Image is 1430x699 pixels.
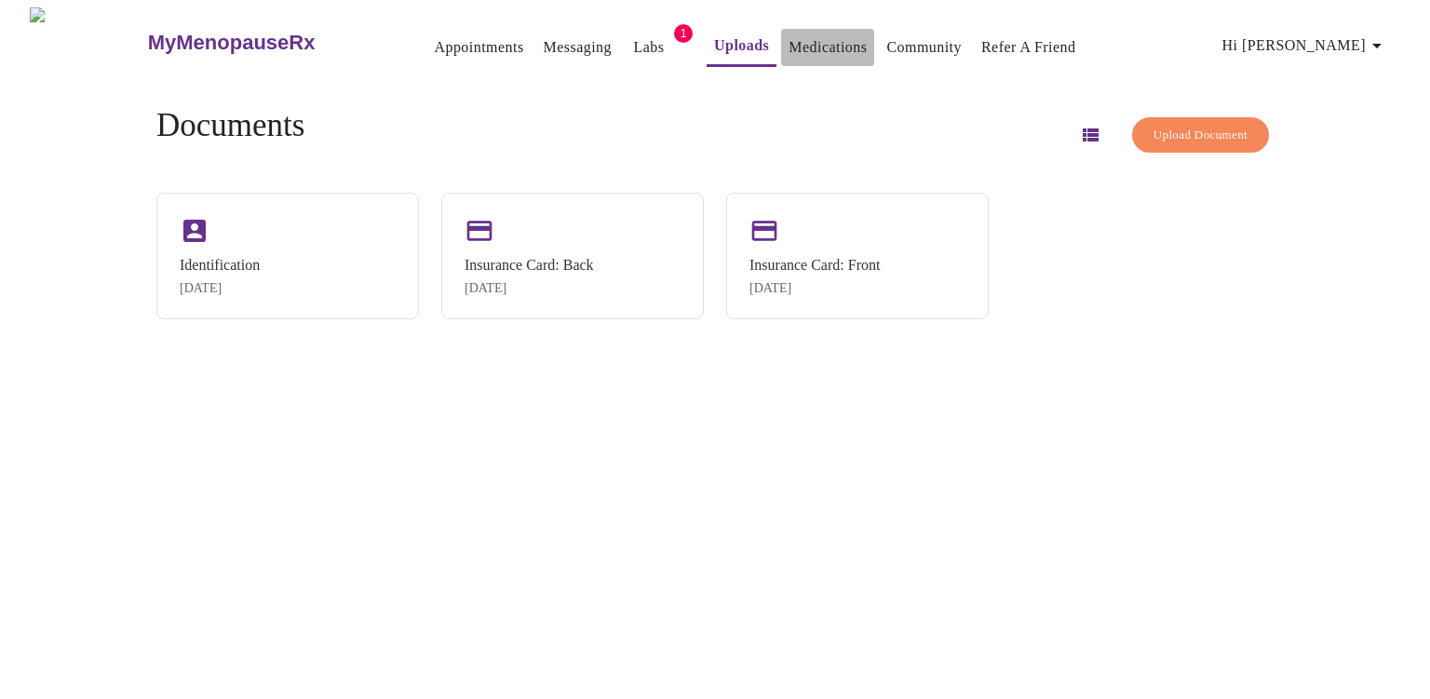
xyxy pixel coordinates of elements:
div: [DATE] [180,281,260,296]
h3: MyMenopauseRx [148,31,316,55]
div: Insurance Card: Front [749,257,880,274]
button: Hi [PERSON_NAME] [1215,27,1396,64]
a: Messaging [544,34,612,60]
a: Appointments [434,34,523,60]
div: [DATE] [749,281,880,296]
span: Upload Document [1153,125,1248,146]
button: Community [879,29,969,66]
img: MyMenopauseRx Logo [30,7,145,77]
div: [DATE] [465,281,594,296]
button: Uploads [707,27,776,67]
a: MyMenopauseRx [145,10,389,75]
a: Refer a Friend [981,34,1076,60]
span: Hi [PERSON_NAME] [1222,33,1388,59]
a: Uploads [714,33,769,59]
button: Labs [619,29,679,66]
button: Refer a Friend [974,29,1084,66]
button: Upload Document [1132,117,1269,154]
button: Medications [781,29,874,66]
a: Labs [634,34,665,60]
button: Appointments [426,29,531,66]
a: Medications [789,34,867,60]
div: Insurance Card: Back [465,257,594,274]
h4: Documents [156,107,304,144]
a: Community [886,34,962,60]
button: Switch to list view [1068,113,1113,157]
button: Messaging [536,29,619,66]
div: Identification [180,257,260,274]
span: 1 [674,24,693,43]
